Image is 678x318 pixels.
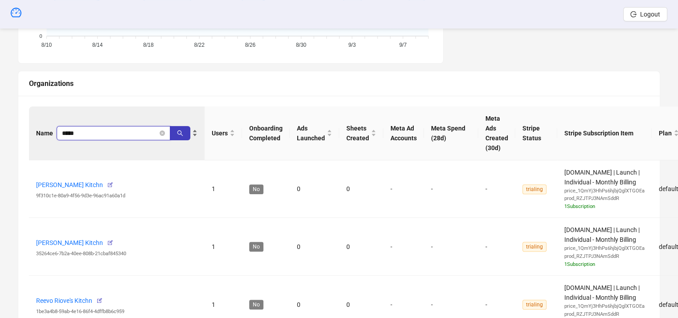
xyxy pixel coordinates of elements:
[297,123,325,143] span: Ads Launched
[249,184,263,194] span: No
[383,106,424,160] th: Meta Ad Accounts
[346,123,369,143] span: Sheets Created
[522,242,547,252] span: trialing
[92,42,103,48] tspan: 8/14
[522,184,547,194] span: trialing
[39,33,42,38] tspan: 0
[249,242,263,252] span: No
[170,126,190,140] button: search
[485,184,508,194] div: -
[339,106,383,160] th: Sheets Created
[290,160,339,218] td: 0
[249,300,263,310] span: No
[557,106,652,160] th: Stripe Subscription Item
[478,106,515,160] th: Meta Ads Created (30d)
[564,169,645,211] span: [DOMAIN_NAME] | Launch | Individual - Monthly Billing
[564,195,645,203] div: prod_RZJTPJ3NAmSddR
[290,106,339,160] th: Ads Launched
[564,203,645,211] div: 1 Subscription
[194,42,205,48] tspan: 8/22
[640,11,660,18] span: Logout
[485,242,508,252] div: -
[242,106,290,160] th: Onboarding Completed
[564,226,645,268] span: [DOMAIN_NAME] | Launch | Individual - Monthly Billing
[564,302,645,310] div: price_1QmYj3HhPs6hjbjQglXTGOEa
[36,192,197,200] div: 9f310c1e-80a9-4f56-9d3e-96ac91a60a1d
[348,42,356,48] tspan: 9/3
[564,261,645,269] div: 1 Subscription
[630,11,637,17] span: logout
[564,187,645,195] div: price_1QmYj3HhPs6hjbjQglXTGOEa
[143,42,154,48] tspan: 8/18
[623,7,667,21] button: Logout
[564,245,645,253] div: price_1QmYj3HhPs6hjbjQglXTGOEa
[339,218,383,276] td: 0
[36,239,103,246] a: [PERSON_NAME] Kitchn
[177,130,183,136] span: search
[29,78,649,89] div: Organizations
[296,42,307,48] tspan: 8/30
[424,106,478,160] th: Meta Spend (28d)
[205,106,242,160] th: Users
[212,128,228,138] span: Users
[36,297,92,304] a: Reevo Riove's Kitchn
[424,218,478,276] td: -
[339,160,383,218] td: 0
[36,250,197,258] div: 35264ce6-7b2a-40ee-808b-21cbaf845340
[522,300,547,310] span: trialing
[11,7,21,18] span: dashboard
[659,128,672,138] span: Plan
[390,184,417,194] div: -
[205,218,242,276] td: 1
[290,218,339,276] td: 0
[36,308,197,316] div: 1be3a4b8-59ab-4e16-86f4-4dffb8b6c959
[160,130,165,136] button: close-circle
[399,42,407,48] tspan: 9/7
[390,300,417,310] div: -
[515,106,557,160] th: Stripe Status
[564,253,645,261] div: prod_RZJTPJ3NAmSddR
[205,160,242,218] td: 1
[36,181,103,188] a: [PERSON_NAME] Kitchn
[485,300,508,310] div: -
[245,42,256,48] tspan: 8/26
[424,160,478,218] td: -
[41,42,52,48] tspan: 8/10
[390,242,417,252] div: -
